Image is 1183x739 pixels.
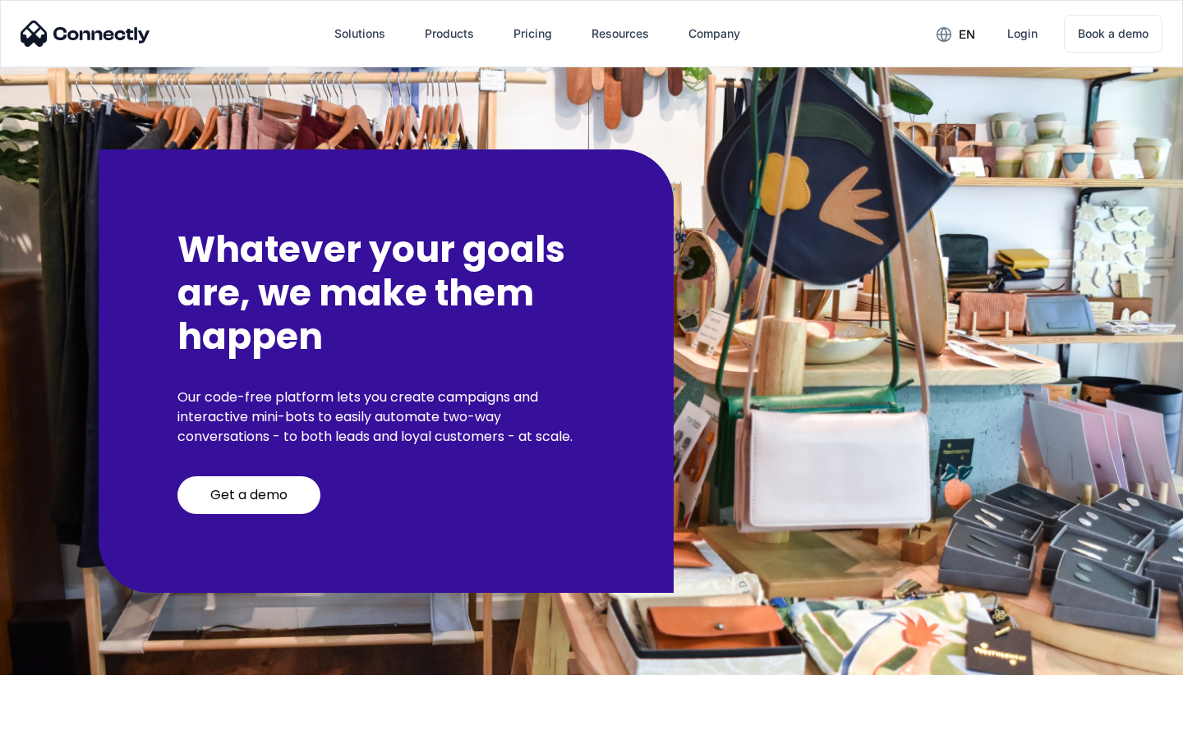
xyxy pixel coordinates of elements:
[688,22,740,45] div: Company
[1007,22,1038,45] div: Login
[500,14,565,53] a: Pricing
[578,14,662,53] div: Resources
[1064,15,1162,53] a: Book a demo
[177,388,595,447] p: Our code-free platform lets you create campaigns and interactive mini-bots to easily automate two...
[177,476,320,514] a: Get a demo
[591,22,649,45] div: Resources
[675,14,753,53] div: Company
[21,21,150,47] img: Connectly Logo
[16,710,99,733] aside: Language selected: English
[923,21,987,46] div: en
[33,710,99,733] ul: Language list
[321,14,398,53] div: Solutions
[959,23,975,46] div: en
[425,22,474,45] div: Products
[412,14,487,53] div: Products
[513,22,552,45] div: Pricing
[177,228,595,358] h2: Whatever your goals are, we make them happen
[334,22,385,45] div: Solutions
[994,14,1051,53] a: Login
[210,487,288,503] div: Get a demo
